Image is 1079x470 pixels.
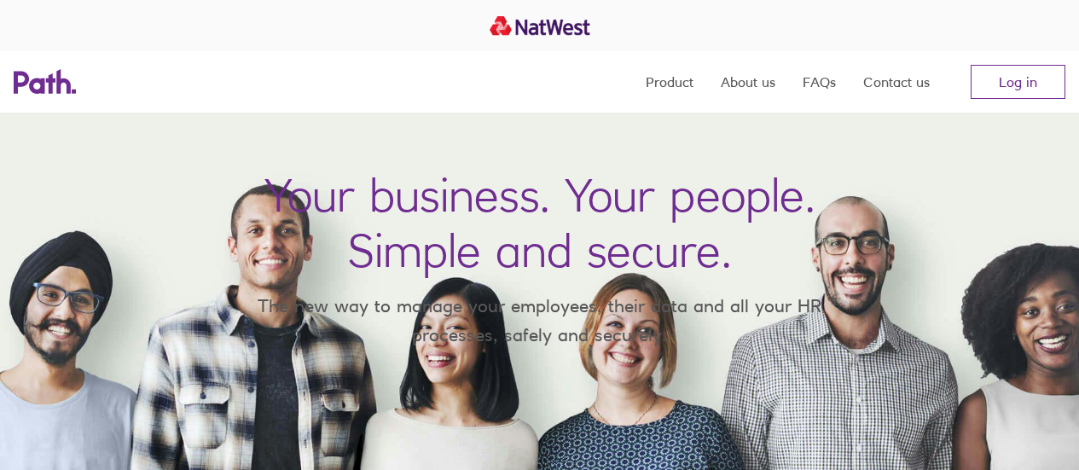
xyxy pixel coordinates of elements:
[646,51,693,113] a: Product
[233,292,847,349] p: The new way to manage your employees, their data and all your HR processes, safely and securely.
[803,51,836,113] a: FAQs
[863,51,930,113] a: Contact us
[971,65,1065,99] a: Log in
[721,51,775,113] a: About us
[264,167,815,278] h1: Your business. Your people. Simple and secure.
